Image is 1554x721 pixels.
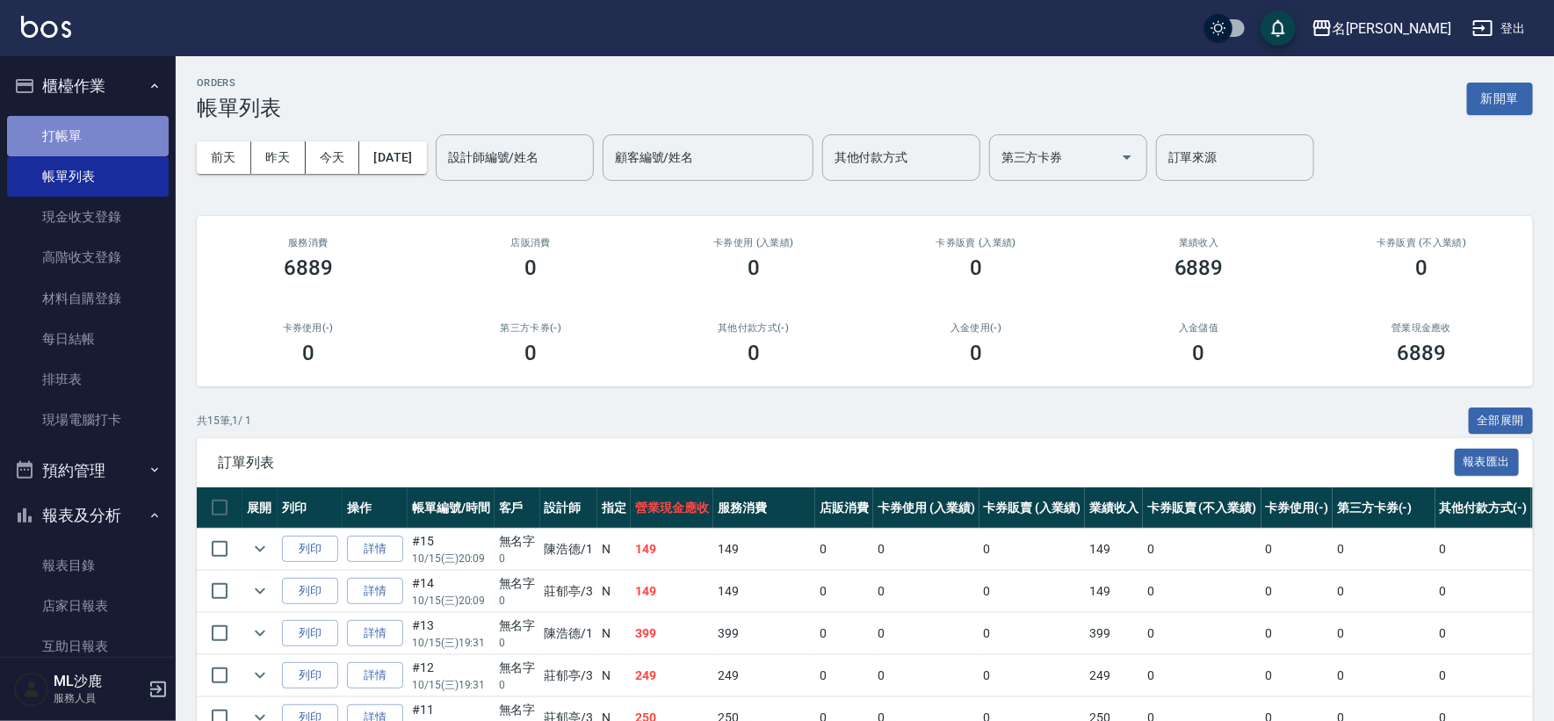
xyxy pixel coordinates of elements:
[1435,655,1532,696] td: 0
[1455,449,1520,476] button: 報表匯出
[347,662,403,689] a: 詳情
[1143,487,1261,529] th: 卡券販賣 (不入業績)
[886,237,1067,249] h2: 卡券販賣 (入業績)
[1175,256,1224,280] h3: 6889
[540,655,598,696] td: 莊郁亭 /3
[1435,613,1532,654] td: 0
[1469,407,1534,435] button: 全部展開
[1467,90,1533,106] a: 新開單
[979,655,1086,696] td: 0
[499,701,536,719] div: 無名字
[1261,487,1334,529] th: 卡券使用(-)
[218,454,1455,472] span: 訂單列表
[282,662,338,689] button: 列印
[979,613,1086,654] td: 0
[748,256,760,280] h3: 0
[251,141,306,174] button: 昨天
[247,536,273,562] button: expand row
[970,256,982,280] h3: 0
[979,571,1086,612] td: 0
[21,16,71,38] img: Logo
[873,613,979,654] td: 0
[499,616,536,635] div: 無名字
[1143,613,1261,654] td: 0
[7,400,169,440] a: 現場電腦打卡
[247,620,273,646] button: expand row
[441,322,622,334] h2: 第三方卡券(-)
[815,613,873,654] td: 0
[815,529,873,570] td: 0
[1332,322,1513,334] h2: 營業現金應收
[54,690,143,706] p: 服務人員
[499,551,536,566] p: 0
[597,487,631,529] th: 指定
[1261,571,1334,612] td: 0
[713,613,816,654] td: 399
[1109,237,1290,249] h2: 業績收入
[499,574,536,593] div: 無名字
[7,493,169,538] button: 報表及分析
[1143,529,1261,570] td: 0
[1435,571,1532,612] td: 0
[302,341,314,365] h3: 0
[1333,571,1435,612] td: 0
[815,571,873,612] td: 0
[1435,487,1532,529] th: 其他付款方式(-)
[7,448,169,494] button: 預約管理
[197,96,281,120] h3: 帳單列表
[873,487,979,529] th: 卡券使用 (入業績)
[815,487,873,529] th: 店販消費
[242,487,278,529] th: 展開
[1193,341,1205,365] h3: 0
[7,63,169,109] button: 櫃檯作業
[218,237,399,249] h3: 服務消費
[663,237,844,249] h2: 卡券使用 (入業績)
[815,655,873,696] td: 0
[282,620,338,647] button: 列印
[1332,237,1513,249] h2: 卡券販賣 (不入業績)
[597,655,631,696] td: N
[282,578,338,605] button: 列印
[597,529,631,570] td: N
[7,237,169,278] a: 高階收支登錄
[631,529,713,570] td: 149
[1333,655,1435,696] td: 0
[540,487,598,529] th: 設計師
[7,545,169,586] a: 報表目錄
[197,77,281,89] h2: ORDERS
[713,571,816,612] td: 149
[1261,613,1334,654] td: 0
[1261,11,1296,46] button: save
[1085,529,1143,570] td: 149
[1465,12,1533,45] button: 登出
[7,197,169,237] a: 現金收支登錄
[7,116,169,156] a: 打帳單
[979,529,1086,570] td: 0
[7,278,169,319] a: 材料自購登錄
[597,613,631,654] td: N
[408,487,495,529] th: 帳單編號/時間
[1143,571,1261,612] td: 0
[1085,655,1143,696] td: 249
[1261,529,1334,570] td: 0
[412,677,490,693] p: 10/15 (三) 19:31
[1109,322,1290,334] h2: 入金儲值
[524,341,537,365] h3: 0
[408,655,495,696] td: #12
[343,487,408,529] th: 操作
[247,578,273,604] button: expand row
[247,662,273,689] button: expand row
[713,487,816,529] th: 服務消費
[495,487,540,529] th: 客戶
[499,635,536,651] p: 0
[284,256,333,280] h3: 6889
[197,141,251,174] button: 前天
[412,635,490,651] p: 10/15 (三) 19:31
[979,487,1086,529] th: 卡券販賣 (入業績)
[347,620,403,647] a: 詳情
[306,141,360,174] button: 今天
[886,322,1067,334] h2: 入金使用(-)
[54,673,143,690] h5: ML沙鹿
[441,237,622,249] h2: 店販消費
[14,672,49,707] img: Person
